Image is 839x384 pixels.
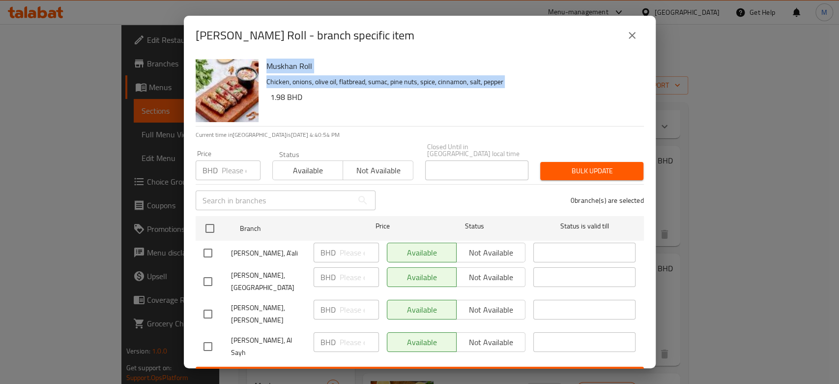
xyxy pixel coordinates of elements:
input: Please enter price [340,267,379,287]
span: [PERSON_NAME], [GEOGRAPHIC_DATA] [231,269,306,294]
span: Available [277,163,339,178]
p: 0 branche(s) are selected [571,195,644,205]
input: Please enter price [340,332,379,352]
h6: Muskhan Roll [266,59,636,73]
span: [PERSON_NAME], [PERSON_NAME] [231,302,306,326]
span: [PERSON_NAME], Al Sayh [231,334,306,359]
p: Chicken, onions, olive oil, flatbread, sumac, pine nuts, spice, cinnamon, salt, pepper [266,76,636,88]
p: Current time in [GEOGRAPHIC_DATA] is [DATE] 4:40:54 PM [196,130,644,139]
input: Please enter price [222,160,260,180]
button: Not available [343,160,413,180]
span: Bulk update [548,165,636,177]
p: BHD [320,271,336,283]
button: Bulk update [540,162,643,180]
span: Status is valid till [533,220,636,232]
p: BHD [320,336,336,348]
span: Not available [347,163,409,178]
img: Muskhan Roll [196,59,259,122]
h6: 1.98 BHD [270,90,636,104]
p: BHD [320,304,336,316]
span: Price [350,220,415,232]
p: BHD [203,164,218,176]
button: close [620,24,644,47]
input: Please enter price [340,243,379,262]
input: Search in branches [196,191,353,210]
span: Branch [240,223,342,235]
input: Please enter price [340,300,379,320]
span: [PERSON_NAME], A'ali [231,247,306,259]
h2: [PERSON_NAME] Roll - branch specific item [196,28,414,43]
p: BHD [320,247,336,258]
button: Available [272,160,343,180]
span: Status [423,220,525,232]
